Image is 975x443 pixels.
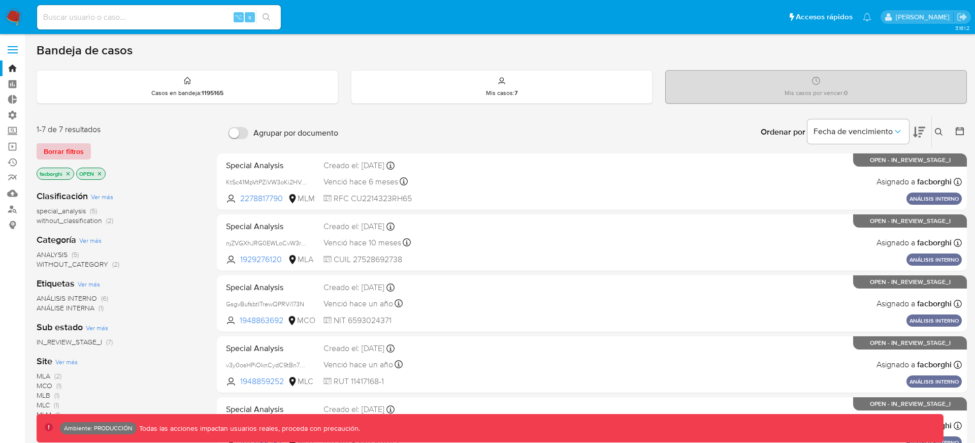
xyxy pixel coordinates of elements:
span: s [248,12,251,22]
span: Accesos rápidos [796,12,853,22]
button: search-icon [256,10,277,24]
p: Todas las acciones impactan usuarios reales, proceda con precaución. [137,424,360,433]
a: Salir [957,12,967,22]
input: Buscar usuario o caso... [37,11,281,24]
p: facundoagustin.borghi@mercadolibre.com [896,12,953,22]
span: ⌥ [235,12,242,22]
a: Notificaciones [863,13,871,21]
p: Ambiente: PRODUCCIÓN [64,426,133,430]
